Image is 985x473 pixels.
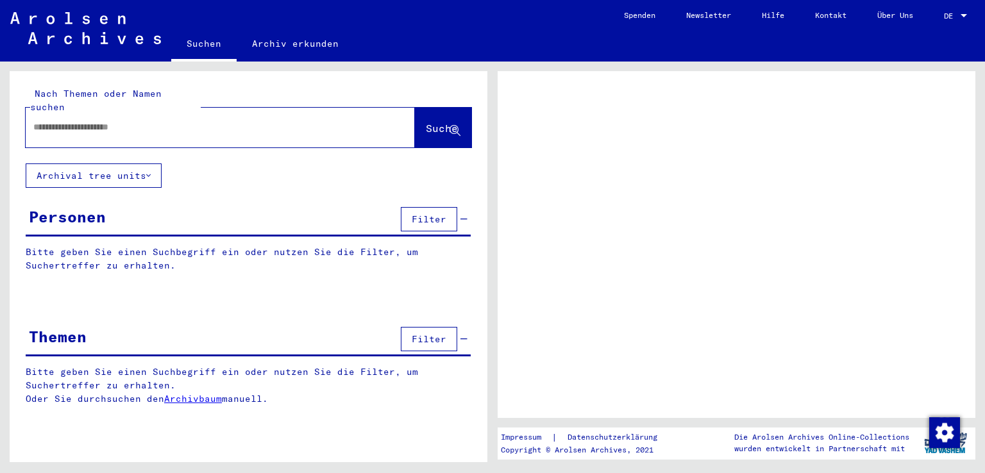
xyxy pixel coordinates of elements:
[30,88,162,113] mat-label: Nach Themen oder Namen suchen
[734,443,909,454] p: wurden entwickelt in Partnerschaft mit
[171,28,237,62] a: Suchen
[29,205,106,228] div: Personen
[26,365,471,406] p: Bitte geben Sie einen Suchbegriff ein oder nutzen Sie die Filter, um Suchertreffer zu erhalten. O...
[237,28,354,59] a: Archiv erkunden
[401,327,457,351] button: Filter
[501,444,673,456] p: Copyright © Arolsen Archives, 2021
[734,431,909,443] p: Die Arolsen Archives Online-Collections
[501,431,673,444] div: |
[929,417,959,447] div: Zustimmung ändern
[412,213,446,225] span: Filter
[412,333,446,345] span: Filter
[26,245,471,272] p: Bitte geben Sie einen Suchbegriff ein oder nutzen Sie die Filter, um Suchertreffer zu erhalten.
[426,122,458,135] span: Suche
[944,12,958,21] span: DE
[415,108,471,147] button: Suche
[401,207,457,231] button: Filter
[929,417,960,448] img: Zustimmung ändern
[557,431,673,444] a: Datenschutzerklärung
[922,427,970,459] img: yv_logo.png
[10,12,161,44] img: Arolsen_neg.svg
[29,325,87,348] div: Themen
[26,163,162,188] button: Archival tree units
[164,393,222,404] a: Archivbaum
[501,431,551,444] a: Impressum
